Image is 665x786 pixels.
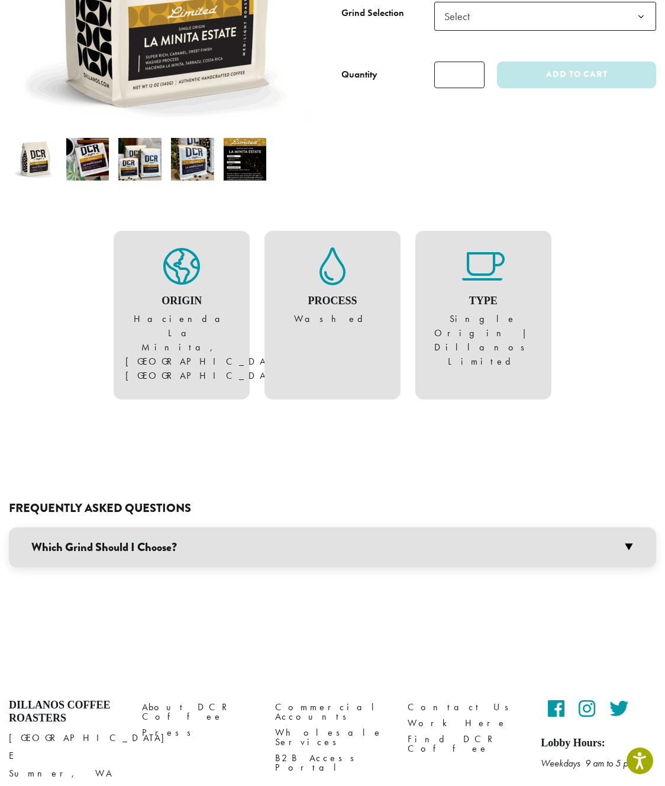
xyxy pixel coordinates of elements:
a: Find DCR Coffee [408,731,523,756]
img: La Minita Estate - Image 4 [171,138,214,181]
figure: Single Origin | Dillanos Limited [427,247,540,369]
h4: Origin [125,295,238,308]
img: La Minita Estate - Image 3 [118,138,162,181]
span: Select [434,2,656,31]
a: Press [142,724,257,740]
label: Grind Selection [341,5,434,22]
h4: Dillanos Coffee Roasters [9,699,124,724]
img: La Minita Estate - Image 2 [66,138,109,181]
a: Commercial Accounts [275,699,390,724]
em: Weekdays 9 am to 5 pm [541,757,634,769]
a: About DCR Coffee [142,699,257,724]
input: Product quantity [434,62,485,88]
a: B2B Access Portal [275,750,390,775]
img: La Minita Estate [14,138,57,181]
div: Quantity [341,67,377,82]
h4: Process [276,295,389,308]
h5: Lobby Hours: [541,737,656,750]
a: Work Here [408,715,523,731]
figure: Washed [276,247,389,327]
h2: Frequently Asked Questions [9,501,656,516]
a: Contact Us [408,699,523,715]
a: Wholesale Services [275,724,390,750]
figure: Hacienda La Minita, [GEOGRAPHIC_DATA], [GEOGRAPHIC_DATA] [125,247,238,384]
h4: Type [427,295,540,308]
span: Select [440,5,482,28]
button: Add to cart [497,62,656,88]
h3: Which Grind Should I Choose? [9,527,656,568]
img: La Minita Estate - Image 5 [224,138,267,181]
